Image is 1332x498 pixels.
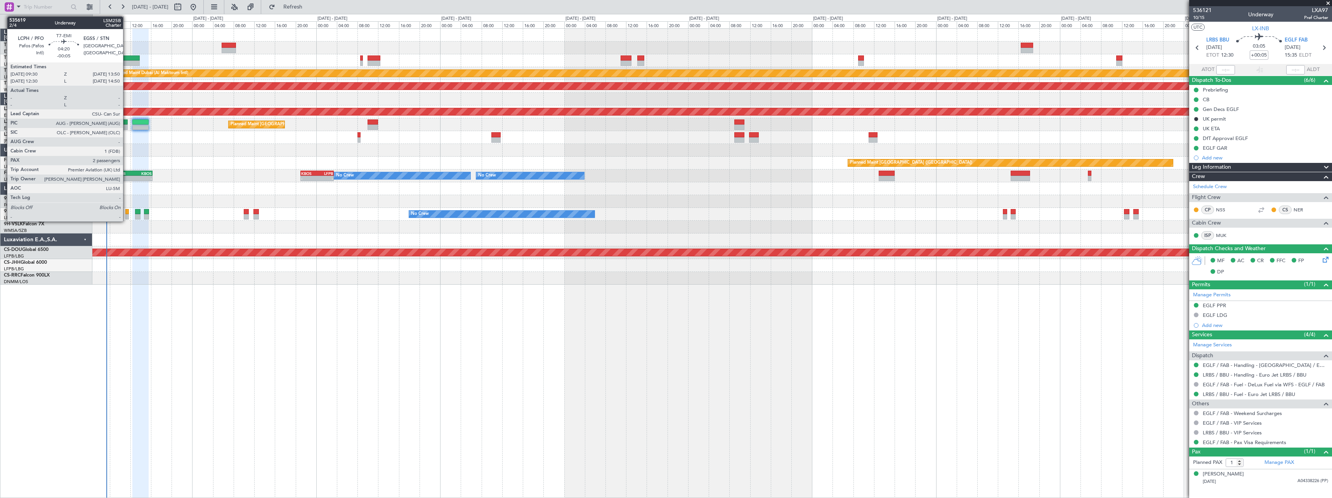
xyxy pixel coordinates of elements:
span: MF [1217,257,1224,265]
a: LFPB/LBG [4,74,24,80]
div: 08:00 [977,21,998,28]
a: LRBS / BBU - VIP Services [1203,429,1262,436]
a: EVRA/RIX [4,48,23,54]
div: 16:00 [895,21,915,28]
div: UK ETA [1203,125,1220,132]
span: (1/1) [1304,447,1315,455]
a: LFPB/LBG [4,253,24,259]
div: No Crew [336,170,354,182]
span: ALDT [1307,66,1320,74]
a: T7-EMIHawker 900XP [4,55,51,60]
div: 20:00 [668,21,688,28]
span: Pax [1192,448,1200,456]
div: [DATE] - [DATE] [689,16,719,22]
span: 15:35 [1285,52,1297,59]
div: 12:00 [750,21,771,28]
div: 20:00 [543,21,564,28]
a: EDLW/DTM [4,112,27,118]
span: 03:05 [1253,43,1265,50]
div: 12:00 [130,21,151,28]
div: Planned Maint Dubai (Al Maktoum Intl) [112,67,188,79]
div: 20:00 [172,21,192,28]
div: 16:00 [1143,21,1163,28]
span: CS-JHH [4,260,21,265]
div: 08:00 [853,21,874,28]
div: [DATE] - [DATE] [317,16,347,22]
div: [DATE] - [DATE] [1185,16,1215,22]
span: T7-PJ29 [4,81,21,86]
div: Add new [1202,154,1328,161]
div: [DATE] - [DATE] [193,16,223,22]
a: LFMN/NCE [4,61,27,67]
a: FCBB/BZV [4,202,24,208]
div: [DATE] - [DATE] [937,16,967,22]
a: Manage Permits [1193,291,1231,299]
a: DNMM/LOS [4,279,28,285]
div: EGLF GAR [1203,145,1227,151]
div: - [116,176,134,181]
div: 20:00 [296,21,316,28]
a: LFPB/LBG [4,164,24,169]
span: ETOT [1206,52,1219,59]
a: T7-DYNChallenger 604 [4,43,55,47]
div: 08:00 [234,21,254,28]
div: Planned Maint [GEOGRAPHIC_DATA] ([GEOGRAPHIC_DATA]) [850,157,972,169]
a: 9H-YAAGlobal 5000 [4,196,48,201]
div: 20:00 [1163,21,1184,28]
span: CS-DOU [4,247,22,252]
div: 00:00 [688,21,709,28]
span: CS-RRC [4,273,21,278]
a: WMSA/SZB [4,228,27,233]
a: [PERSON_NAME]/QSA [4,138,50,144]
a: NSS [1216,206,1233,213]
div: ISP [1201,231,1214,240]
div: 08:00 [482,21,502,28]
span: F-HECD [4,171,21,175]
div: 04:00 [1081,21,1101,28]
div: 04:00 [337,21,357,28]
div: 16:00 [151,21,172,28]
div: - [317,176,333,181]
div: [DATE] - [DATE] [565,16,595,22]
div: 00:00 [812,21,832,28]
a: LX-INBFalcon 900EX EASy II [4,119,65,124]
a: LFPB/LBG [4,176,24,182]
span: LRBS BBU [1206,36,1229,44]
span: Services [1192,330,1212,339]
span: Cabin Crew [1192,219,1221,228]
div: Underway [1248,10,1273,19]
div: 20:00 [791,21,812,28]
div: [DATE] - [DATE] [94,16,124,22]
span: Dispatch [1192,351,1213,360]
div: DfT Approval EGLF [1203,135,1248,142]
div: 08:00 [357,21,378,28]
span: LX-INB [1252,24,1269,33]
a: LRBS / BBU - Handling - Euro Jet LRBS / BBU [1203,372,1306,378]
a: EGLF / FAB - VIP Services [1203,420,1262,426]
div: Planned Maint [GEOGRAPHIC_DATA] ([GEOGRAPHIC_DATA]) [231,119,353,130]
a: T7-PJ29Falcon 7X [4,81,43,86]
div: 20:00 [420,21,440,28]
div: EGLF PPR [1203,302,1226,309]
span: All Aircraft [20,19,82,24]
span: Dispatch To-Dos [1192,76,1231,85]
span: 9H-YAA [4,196,21,201]
span: AC [1237,257,1244,265]
div: 04:00 [213,21,234,28]
span: Crew [1192,172,1205,181]
span: 12:30 [1221,52,1233,59]
div: 04:00 [957,21,977,28]
a: NER [1294,206,1311,213]
div: LFPB [317,171,333,176]
div: [PERSON_NAME] [1203,470,1244,478]
a: LFPB/LBG [4,266,24,272]
a: EGLF / FAB - Weekend Surcharges [1203,410,1282,417]
button: All Aircraft [9,15,84,28]
span: DP [1217,268,1224,276]
button: Refresh [265,1,312,13]
span: 10/15 [1193,14,1212,21]
span: A04338226 (PP) [1297,478,1328,484]
div: 20:00 [1039,21,1060,28]
input: Trip Number [24,1,68,13]
a: LX-AOACitation Mustang [4,132,59,137]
